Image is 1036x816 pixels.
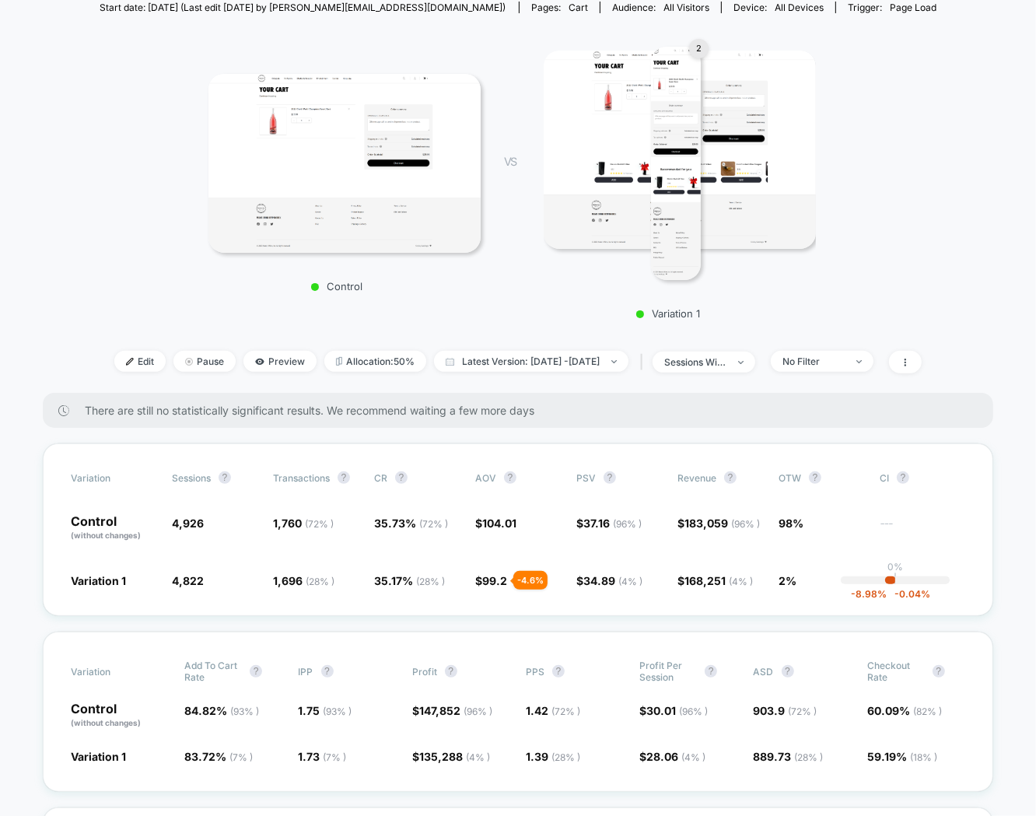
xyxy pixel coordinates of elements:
button: ? [219,471,231,484]
span: $ [639,704,708,717]
img: edit [126,358,134,366]
span: 30.01 [646,704,708,717]
span: 83.72 % [184,750,253,763]
span: Transactions [273,472,330,484]
div: Trigger: [848,2,936,13]
img: Control main [208,74,481,252]
span: ( 18 % ) [910,751,937,763]
button: ? [250,665,262,678]
span: ( 96 % ) [613,518,642,530]
span: 34.89 [583,574,642,587]
span: 37.16 [583,517,642,530]
img: end [611,360,617,363]
span: ( 96 % ) [464,706,492,717]
button: ? [445,665,457,678]
span: OTW [779,471,864,484]
p: Variation 1 [532,307,804,320]
button: ? [504,471,516,484]
span: ( 96 % ) [679,706,708,717]
span: 84.82 % [184,704,259,717]
span: ( 4 % ) [729,576,753,587]
span: Variation 1 [71,750,126,763]
span: Variation [71,471,156,484]
span: 903.9 [754,704,817,717]
span: ( 93 % ) [230,706,259,717]
p: | [894,573,897,584]
div: No Filter [782,355,845,367]
button: ? [604,471,616,484]
span: -8.98 % [851,588,887,600]
span: ( 28 % ) [416,576,445,587]
span: ( 72 % ) [789,706,817,717]
span: PSV [576,472,596,484]
p: 0% [887,561,903,573]
span: 1.39 [526,750,580,763]
span: 4,926 [172,517,204,530]
span: 168,251 [684,574,753,587]
span: 147,852 [419,704,492,717]
span: 98% [779,517,803,530]
span: PPS [526,666,544,678]
span: Device: [721,2,835,13]
span: 28.06 [646,750,705,763]
p: Control [71,515,156,541]
span: ( 4 % ) [618,576,642,587]
span: 135,288 [419,750,490,763]
span: ( 72 % ) [305,518,334,530]
span: 183,059 [684,517,760,530]
img: Variation 1 1 [544,51,816,249]
span: Edit [114,351,166,372]
span: ( 28 % ) [551,751,580,763]
span: | [636,351,653,373]
button: ? [809,471,821,484]
span: Checkout Rate [867,660,925,683]
span: Start date: [DATE] (Last edit [DATE] by [PERSON_NAME][EMAIL_ADDRESS][DOMAIN_NAME]) [100,2,506,13]
span: Profit Per Session [639,660,697,683]
button: ? [338,471,350,484]
span: (without changes) [71,718,141,727]
img: end [856,360,862,363]
span: ( 7 % ) [229,751,253,763]
span: (without changes) [71,531,141,540]
span: ( 93 % ) [324,706,352,717]
span: $ [639,750,705,763]
div: sessions with impression [664,356,726,368]
span: Variation 1 [71,574,126,587]
span: 4,822 [172,574,204,587]
span: 1.73 [299,750,347,763]
span: ( 28 % ) [795,751,824,763]
span: Add To Cart Rate [184,660,242,683]
span: ASD [754,666,774,678]
span: Profit [412,666,437,678]
span: $ [576,574,642,587]
span: $ [475,574,507,587]
span: 1.75 [299,704,352,717]
span: $ [677,574,753,587]
span: CI [880,471,965,484]
div: Pages: [531,2,588,13]
span: 60.09 % [867,704,942,717]
span: CR [374,472,387,484]
img: calendar [446,358,454,366]
span: Sessions [172,472,211,484]
img: Variation 1 main [651,47,700,280]
div: Audience: [612,2,709,13]
span: ( 7 % ) [324,751,347,763]
p: Control [71,702,169,729]
span: ( 82 % ) [913,706,942,717]
span: 889.73 [754,750,824,763]
span: $ [576,517,642,530]
span: 1,696 [273,574,334,587]
span: 104.01 [482,517,516,530]
span: ( 72 % ) [419,518,448,530]
span: $ [475,517,516,530]
span: $ [412,704,492,717]
span: cart [569,2,588,13]
div: - 4.6 % [513,571,548,590]
button: ? [395,471,408,484]
img: end [185,358,193,366]
span: ( 4 % ) [681,751,705,763]
span: ( 96 % ) [731,518,760,530]
img: end [738,361,744,364]
span: ( 4 % ) [466,751,490,763]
